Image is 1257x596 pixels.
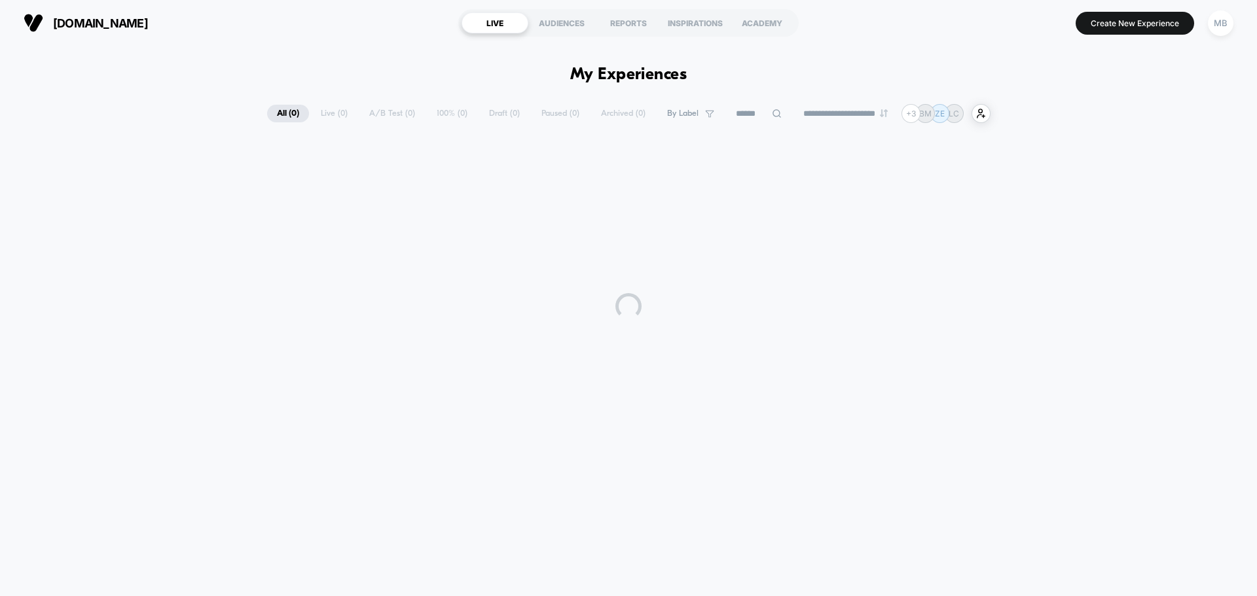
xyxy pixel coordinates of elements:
div: LIVE [462,12,528,33]
p: BM [919,109,932,118]
div: MB [1208,10,1233,36]
button: MB [1204,10,1237,37]
p: LC [949,109,959,118]
button: [DOMAIN_NAME] [20,12,152,33]
p: ZE [935,109,945,118]
div: REPORTS [595,12,662,33]
span: By Label [667,109,699,118]
div: + 3 [902,104,920,123]
span: [DOMAIN_NAME] [53,16,148,30]
div: ACADEMY [729,12,795,33]
span: All ( 0 ) [267,105,309,122]
img: end [880,109,888,117]
img: Visually logo [24,13,43,33]
h1: My Experiences [570,65,687,84]
div: INSPIRATIONS [662,12,729,33]
button: Create New Experience [1076,12,1194,35]
div: AUDIENCES [528,12,595,33]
